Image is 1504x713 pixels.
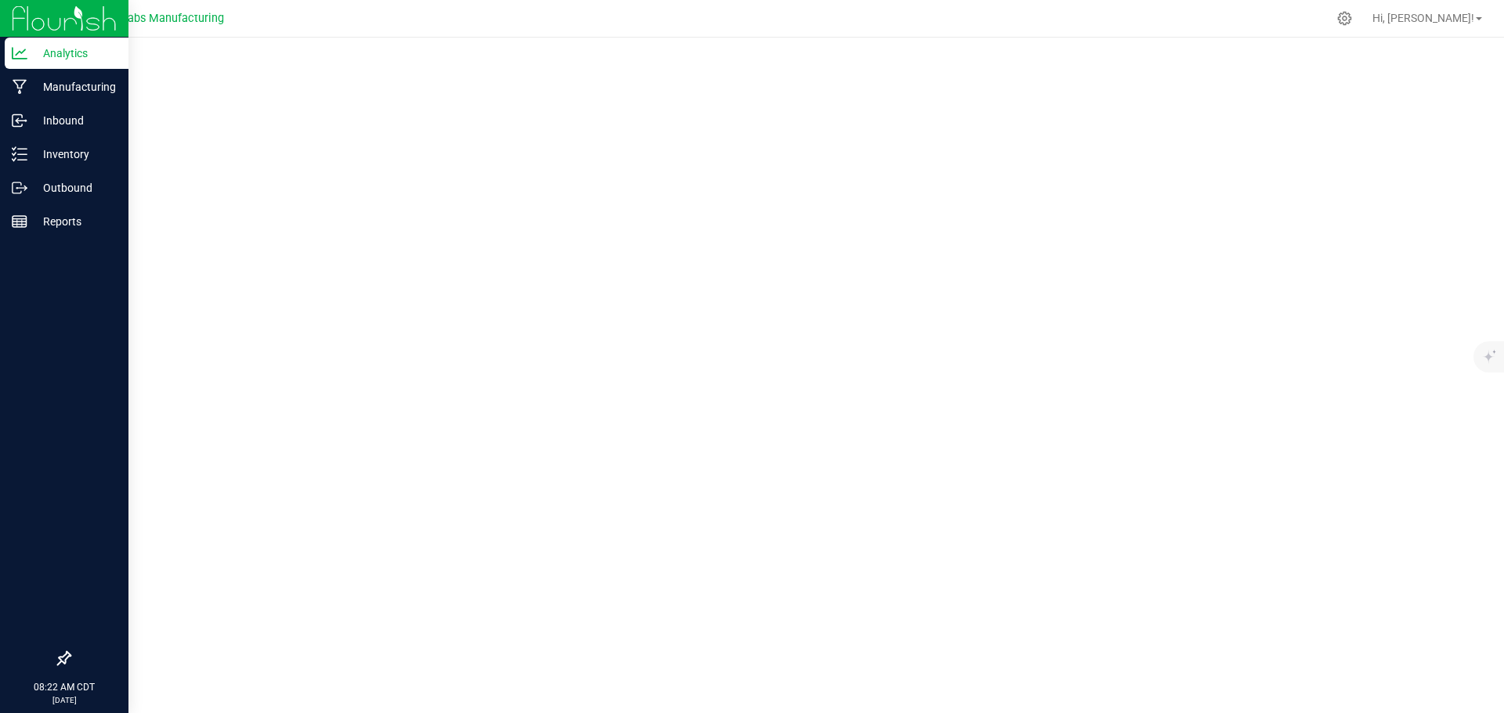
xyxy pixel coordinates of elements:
[1335,11,1354,26] div: Manage settings
[1372,12,1474,24] span: Hi, [PERSON_NAME]!
[27,212,121,231] p: Reports
[12,180,27,196] inline-svg: Outbound
[12,45,27,61] inline-svg: Analytics
[7,680,121,694] p: 08:22 AM CDT
[27,145,121,164] p: Inventory
[27,178,121,197] p: Outbound
[12,113,27,128] inline-svg: Inbound
[12,79,27,95] inline-svg: Manufacturing
[7,694,121,706] p: [DATE]
[12,214,27,229] inline-svg: Reports
[96,12,224,25] span: Teal Labs Manufacturing
[27,77,121,96] p: Manufacturing
[27,111,121,130] p: Inbound
[27,44,121,63] p: Analytics
[12,146,27,162] inline-svg: Inventory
